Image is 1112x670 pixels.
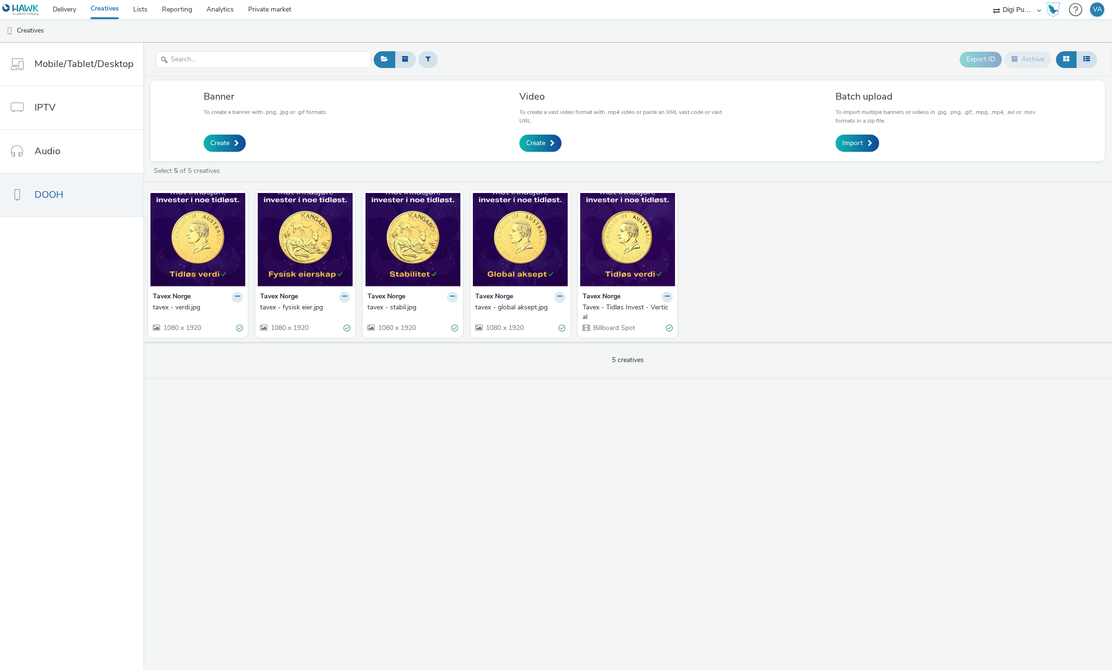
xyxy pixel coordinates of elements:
div: Valid [666,323,673,333]
strong: Tavex Norge [475,292,513,303]
div: tavex - verdi.jpg [153,303,239,312]
img: undefined Logo [2,4,39,16]
span: Create [210,138,229,148]
div: Tavex - Tidløs Invest - Vertical [583,303,669,322]
span: Import [842,138,863,148]
a: Hawk Academy [1046,2,1064,17]
div: Valid [451,323,458,333]
img: tavex - stabil.jpg visual [365,193,460,286]
span: Billboard Spot [592,323,635,332]
img: Tavex - Tidløs Invest - Vertical visual [580,193,675,286]
button: Archive [1004,51,1051,68]
p: To create a vast video format with .mp4 video or paste an XML vast code or vast URL. [519,108,735,125]
span: IPTV [34,101,56,114]
h3: Banner [204,90,327,103]
a: Create [519,135,562,152]
button: Export ID [960,52,1002,67]
div: tavex - fysisk eier.jpg [260,303,346,312]
span: 5 creatives [612,355,644,364]
button: Table [1076,51,1097,68]
a: Create [204,135,246,152]
img: Hawk Academy [1046,2,1060,17]
strong: Tavex Norge [153,292,191,303]
h3: Batch upload [836,90,1052,103]
a: tavex - fysisk eier.jpg [260,303,350,312]
img: tavex - verdi.jpg visual [150,193,245,286]
div: tavex - stabil.jpg [367,303,454,312]
div: tavex - global aksept.jpg [475,303,562,312]
div: Valid [344,323,350,333]
span: DOOH [34,188,63,202]
span: Mobile/Tablet/Desktop [34,57,134,71]
a: tavex - stabil.jpg [367,303,458,312]
span: Create [526,138,545,148]
img: tavex - global aksept.jpg visual [473,193,568,286]
span: 1080 x 1920 [270,323,309,332]
div: Valid [236,323,243,333]
div: VA [1093,2,1102,17]
div: Valid [559,323,565,333]
button: Grid [1056,51,1077,68]
p: To create a banner with .png, .jpg or .gif formats. [204,108,327,116]
span: 1080 x 1920 [377,323,416,332]
span: Audio [34,144,60,158]
a: tavex - verdi.jpg [153,303,243,312]
span: 1080 x 1920 [162,323,201,332]
a: Import [836,135,879,152]
p: To import multiple banners or videos in .jpg, .png, .gif, .mpg, .mp4, .avi or .mov formats in a z... [836,108,1052,125]
h3: Video [519,90,735,103]
strong: Tavex Norge [367,292,405,303]
strong: 5 [174,166,178,175]
strong: Tavex Norge [260,292,298,303]
strong: Tavex Norge [583,292,620,303]
a: Tavex - Tidløs Invest - Vertical [583,303,673,322]
a: Select of 5 creatives [153,166,224,175]
img: tavex - fysisk eier.jpg visual [258,193,353,286]
a: tavex - global aksept.jpg [475,303,565,312]
input: Search... [156,51,371,68]
img: dooh [5,26,14,36]
span: 1080 x 1920 [485,323,524,332]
